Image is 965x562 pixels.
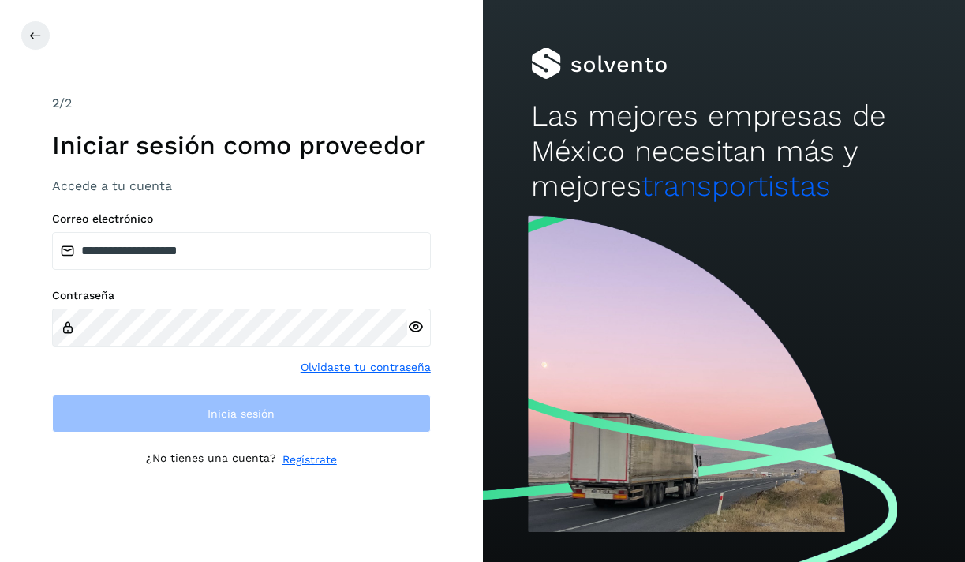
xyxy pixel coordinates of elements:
[52,130,431,160] h1: Iniciar sesión como proveedor
[208,408,275,419] span: Inicia sesión
[301,359,431,376] a: Olvidaste tu contraseña
[52,212,431,226] label: Correo electrónico
[146,451,276,468] p: ¿No tienes una cuenta?
[52,289,431,302] label: Contraseña
[641,169,831,203] span: transportistas
[52,178,431,193] h3: Accede a tu cuenta
[52,96,59,111] span: 2
[282,451,337,468] a: Regístrate
[52,395,431,433] button: Inicia sesión
[531,99,917,204] h2: Las mejores empresas de México necesitan más y mejores
[52,94,431,113] div: /2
